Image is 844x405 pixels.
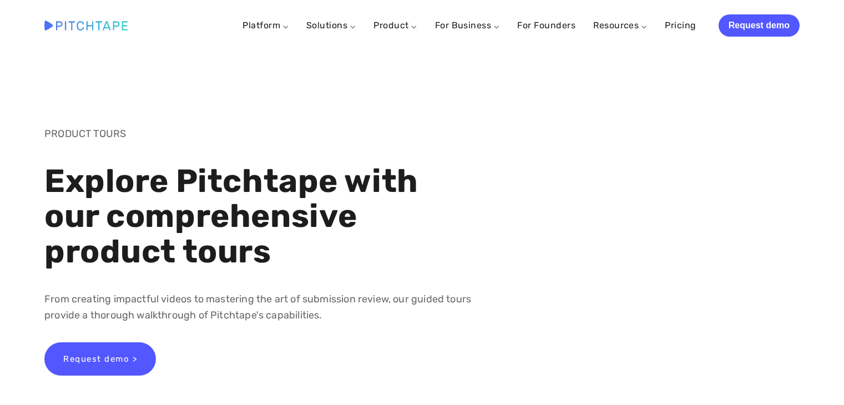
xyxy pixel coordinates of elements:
[44,21,128,30] img: Pitchtape | Video Submission Management Software
[242,20,289,31] a: Platform ⌵
[593,20,647,31] a: Resources ⌵
[665,16,696,36] a: Pricing
[44,164,477,270] h1: Explore Pitchtape with our comprehensive product tours
[44,342,156,376] a: Request demo >
[306,20,356,31] a: Solutions ⌵
[435,20,500,31] a: For Business ⌵
[44,291,477,323] p: From creating impactful videos to mastering the art of submission review, our guided tours provid...
[719,14,800,37] a: Request demo
[44,126,477,142] p: PRODUCT TOURS
[517,16,575,36] a: For Founders
[373,20,417,31] a: Product ⌵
